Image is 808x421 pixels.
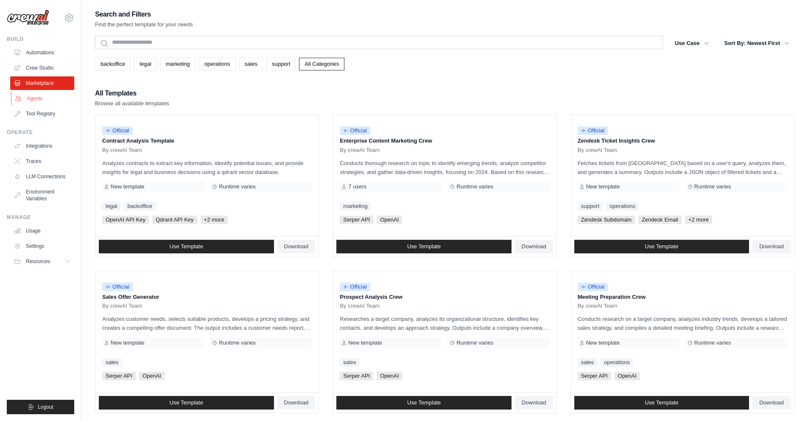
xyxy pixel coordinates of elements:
span: New template [348,340,382,346]
span: Official [340,283,370,291]
span: Download [284,399,309,406]
span: Serper API [340,216,373,224]
span: By crewAI Team [340,147,380,154]
a: operations [606,202,639,210]
a: Use Template [336,240,512,253]
span: OpenAI [139,372,165,380]
span: Download [522,243,546,250]
span: Official [340,126,370,135]
span: +2 more [201,216,228,224]
p: Analyzes customer needs, selects suitable products, develops a pricing strategy, and creates a co... [102,314,312,332]
span: Official [102,126,133,135]
a: backoffice [124,202,155,210]
button: Resources [10,255,74,268]
p: Prospect Analysis Crew [340,293,549,301]
a: Automations [10,46,74,59]
span: By crewAI Team [102,147,142,154]
div: Operate [7,129,74,136]
a: marketing [340,202,371,210]
button: Use Case [670,36,714,51]
a: Crew Studio [10,61,74,75]
span: Resources [26,258,50,265]
a: All Categories [299,58,344,70]
a: sales [578,358,597,367]
p: Researches a target company, analyzes its organizational structure, identifies key contacts, and ... [340,314,549,332]
a: Marketplace [10,76,74,90]
span: Download [522,399,546,406]
a: LLM Connections [10,170,74,183]
span: Use Template [645,243,678,250]
span: Serper API [340,372,373,380]
p: Find the perfect template for your needs [95,20,193,29]
span: Use Template [407,399,441,406]
a: Integrations [10,139,74,153]
span: Runtime varies [694,340,731,346]
a: Download [277,396,316,410]
h2: All Templates [95,87,169,99]
a: support [578,202,603,210]
p: Analyzes contracts to extract key information, identify potential issues, and provide insights fo... [102,159,312,177]
a: Usage [10,224,74,238]
p: Contract Analysis Template [102,137,312,145]
a: Settings [10,239,74,253]
span: Runtime varies [219,340,256,346]
a: Use Template [336,396,512,410]
span: New template [586,183,620,190]
img: Logo [7,10,49,26]
span: New template [111,340,144,346]
span: OpenAI [377,372,402,380]
a: operations [199,58,236,70]
span: Download [759,399,784,406]
span: Zendesk Subdomain [578,216,635,224]
span: Use Template [170,399,203,406]
span: By crewAI Team [102,303,142,309]
div: Manage [7,214,74,221]
span: OpenAI [615,372,640,380]
span: OpenAI [377,216,402,224]
a: Use Template [99,396,274,410]
span: Official [102,283,133,291]
span: Use Template [645,399,678,406]
h2: Search and Filters [95,8,193,20]
a: Agents [11,92,75,105]
a: Use Template [574,396,749,410]
span: Runtime varies [219,183,256,190]
p: Sales Offer Generator [102,293,312,301]
span: OpenAI API Key [102,216,149,224]
span: Use Template [170,243,203,250]
span: Logout [38,404,53,410]
p: Conducts thorough research on topic to identify emerging trends, analyze competitor strategies, a... [340,159,549,177]
button: Logout [7,400,74,414]
span: Use Template [407,243,441,250]
a: Download [277,240,316,253]
span: 7 users [348,183,366,190]
p: Meeting Preparation Crew [578,293,787,301]
span: Serper API [102,372,136,380]
span: By crewAI Team [578,147,618,154]
span: Serper API [578,372,611,380]
span: Download [284,243,309,250]
span: New template [111,183,144,190]
span: By crewAI Team [578,303,618,309]
a: sales [239,58,263,70]
span: +2 more [685,216,712,224]
a: Download [752,396,791,410]
div: Build [7,36,74,42]
a: Download [752,240,791,253]
p: Enterprise Content Marketing Crew [340,137,549,145]
a: backoffice [95,58,131,70]
span: New template [586,340,620,346]
p: Fetches tickets from [GEOGRAPHIC_DATA] based on a user's query, analyzes them, and generates a su... [578,159,787,177]
a: Tool Registry [10,107,74,121]
a: Download [515,240,553,253]
button: Sort By: Newest First [719,36,794,51]
a: Use Template [574,240,749,253]
a: sales [102,358,122,367]
span: By crewAI Team [340,303,380,309]
p: Browse all available templates [95,99,169,108]
a: Traces [10,154,74,168]
span: Runtime varies [694,183,731,190]
a: support [266,58,296,70]
p: Zendesk Ticket Insights Crew [578,137,787,145]
a: Download [515,396,553,410]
